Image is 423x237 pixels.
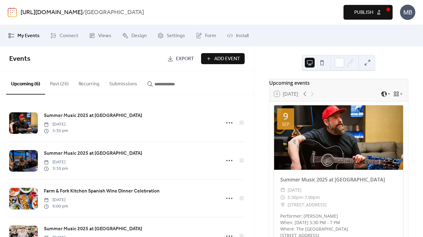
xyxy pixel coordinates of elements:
div: Sep [282,122,289,126]
span: Events [9,52,30,66]
span: 5:30pm [288,194,303,201]
span: Settings [167,32,185,40]
span: Design [131,32,147,40]
span: Connect [60,32,78,40]
span: [DATE] [44,197,68,203]
div: MB [400,5,415,20]
span: Farm & Fork Kitchen Spanish Wine Dinner Celebration [44,188,160,195]
div: Upcoming events [269,79,408,87]
a: Export [163,53,199,64]
button: Recurring [74,71,104,94]
button: Submissions [104,71,142,94]
a: Form [191,27,221,44]
span: Export [176,55,194,63]
span: Views [98,32,111,40]
span: 5:30 pm [44,128,68,134]
a: Install [222,27,253,44]
div: Summer Music 2025 at [GEOGRAPHIC_DATA] [274,176,403,183]
a: Farm & Fork Kitchen Spanish Wine Dinner Celebration [44,187,160,195]
b: / [83,7,85,18]
img: logo [8,7,17,17]
span: Publish [354,9,373,16]
span: Install [236,32,249,40]
div: ​ [280,194,285,201]
a: [URL][DOMAIN_NAME] [21,7,83,18]
a: Connect [46,27,83,44]
a: Design [118,27,151,44]
a: Settings [153,27,190,44]
a: Summer Music 2025 at [GEOGRAPHIC_DATA] [44,225,142,233]
b: [GEOGRAPHIC_DATA] [85,7,144,18]
a: Summer Music 2025 at [GEOGRAPHIC_DATA] [44,112,142,120]
span: [STREET_ADDRESS] [288,201,327,208]
span: 7:00pm [305,194,320,201]
button: Publish [343,5,393,20]
a: Summer Music 2025 at [GEOGRAPHIC_DATA] [44,150,142,157]
a: My Events [4,27,44,44]
span: My Events [17,32,40,40]
span: - [303,194,305,201]
button: Add Event [201,53,245,64]
span: [DATE] [44,159,68,165]
span: [DATE] [288,186,301,194]
span: [DATE] [44,121,68,128]
span: Summer Music 2025 at [GEOGRAPHIC_DATA] [44,112,142,119]
div: ​ [280,201,285,208]
button: Upcoming (6) [6,71,45,95]
div: ​ [280,186,285,194]
span: Add Event [214,55,240,63]
span: 5:30 pm [44,165,68,172]
a: Views [84,27,116,44]
button: Past (26) [45,71,74,94]
span: 6:00 pm [44,203,68,210]
div: 9 [283,111,288,121]
span: Form [205,32,216,40]
span: Summer Music 2025 at [GEOGRAPHIC_DATA] [44,150,142,157]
